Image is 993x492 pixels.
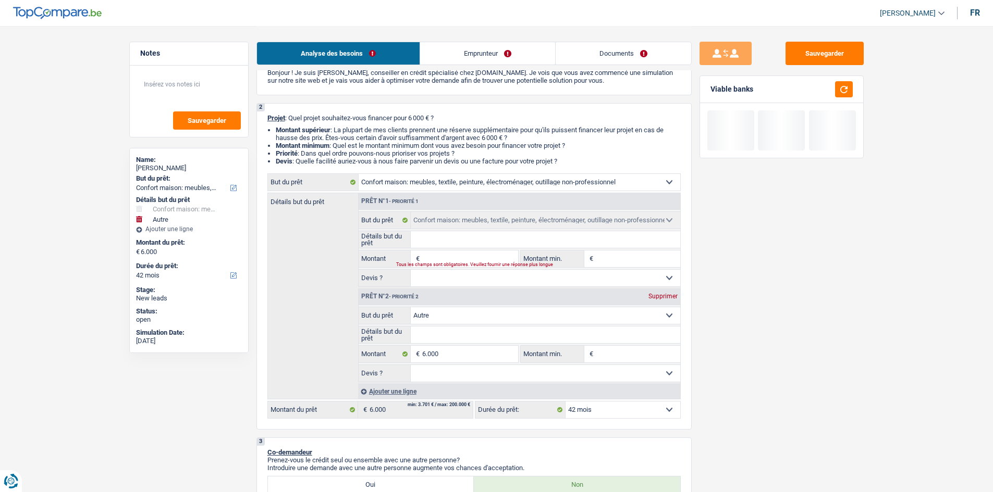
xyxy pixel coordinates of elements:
[359,326,411,343] label: Détails but du prêt
[136,316,242,324] div: open
[646,293,680,299] div: Supprimer
[136,262,240,270] label: Durée du prêt:
[359,365,411,382] label: Devis ?
[136,174,240,183] label: But du prêt:
[359,270,411,286] label: Devis ?
[276,126,330,134] strong: Montant supérieur
[257,438,265,446] div: 3
[267,114,681,122] p: : Quel projet souhaitez-vous financer pour 6 000 € ?
[188,117,226,124] span: Sauvegarder
[276,157,292,165] span: Devis
[420,42,555,65] a: Emprunteur
[136,156,242,164] div: Name:
[880,9,936,18] span: [PERSON_NAME]
[267,114,285,122] span: Projet
[359,250,411,267] label: Montant
[136,294,242,302] div: New leads
[267,69,681,84] p: Bonjour ! Je suis [PERSON_NAME], conseiller en crédit spécialisé chez [DOMAIN_NAME]. Je vois que ...
[521,346,584,362] label: Montant min.
[136,307,242,316] div: Status:
[257,104,265,111] div: 2
[13,7,102,19] img: TopCompare Logo
[556,42,691,65] a: Documents
[136,238,240,247] label: Montant du prêt:
[411,250,422,267] span: €
[268,401,358,418] label: Montant du prêt
[584,250,596,267] span: €
[970,8,980,18] div: fr
[257,42,420,65] a: Analyse des besoins
[358,384,680,399] div: Ajouter une ligne
[359,231,411,248] label: Détails but du prêt
[584,346,596,362] span: €
[136,337,242,345] div: [DATE]
[276,157,681,165] li: : Quelle facilité auriez-vous à nous faire parvenir un devis ou une facture pour votre projet ?
[140,49,238,58] h5: Notes
[136,196,242,204] div: Détails but du prêt
[786,42,864,65] button: Sauvegarder
[359,307,411,324] label: But du prêt
[872,5,945,22] a: [PERSON_NAME]
[359,346,411,362] label: Montant
[276,142,681,149] li: : Quel est le montant minimum dont vous avez besoin pour financer votre projet ?
[359,198,421,205] div: Prêt n°1
[276,126,681,142] li: : La plupart de mes clients prennent une réserve supplémentaire pour qu'ils puissent financer leu...
[136,286,242,294] div: Stage:
[276,142,329,149] strong: Montant minimum
[396,263,505,267] div: Tous les champs sont obligatoires. Veuillez fournir une réponse plus longue
[276,149,681,157] li: : Dans quel ordre pouvons-nous prioriser vos projets ?
[268,193,358,205] label: Détails but du prêt
[521,250,584,267] label: Montant min.
[475,401,566,418] label: Durée du prêt:
[389,198,419,204] span: - Priorité 1
[710,85,753,94] div: Viable banks
[411,346,422,362] span: €
[267,464,681,472] p: Introduire une demande avec une autre personne augmente vos chances d'acceptation.
[136,329,242,337] div: Simulation Date:
[389,294,419,299] span: - Priorité 2
[173,111,241,130] button: Sauvegarder
[267,448,312,456] span: Co-demandeur
[267,456,681,464] p: Prenez-vous le crédit seul ou ensemble avec une autre personne?
[358,401,370,418] span: €
[136,164,242,172] div: [PERSON_NAME]
[136,225,242,233] div: Ajouter une ligne
[276,149,298,157] strong: Priorité
[408,402,470,407] div: min: 3.701 € / max: 200.000 €
[268,174,359,191] label: But du prêt
[136,248,140,256] span: €
[359,293,421,300] div: Prêt n°2
[359,212,411,229] label: But du prêt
